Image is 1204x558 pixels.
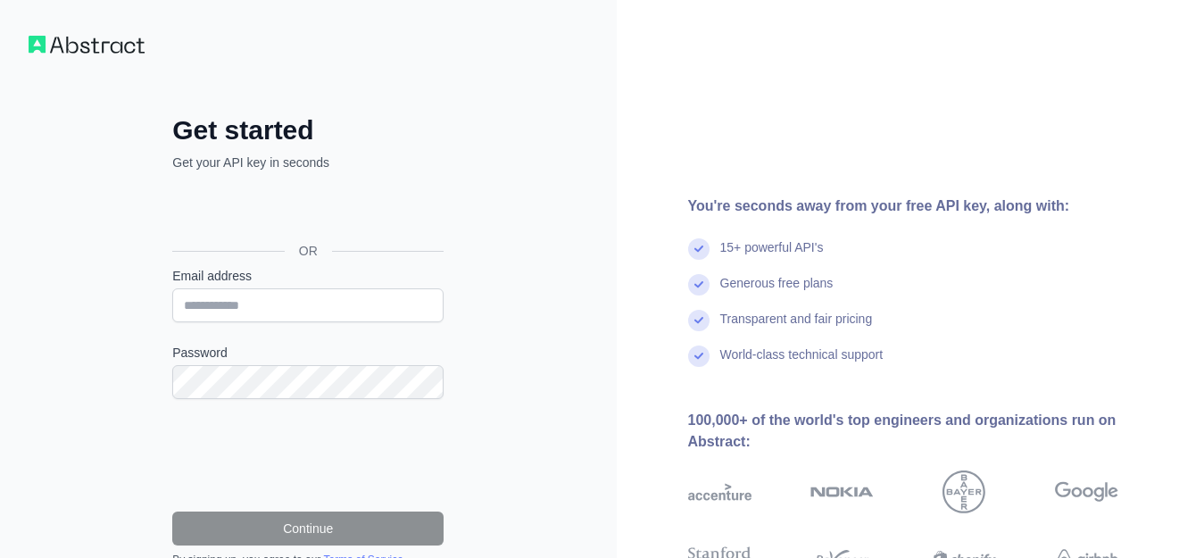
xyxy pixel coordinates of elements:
h2: Get started [172,114,444,146]
div: 15+ powerful API's [720,238,824,274]
label: Password [172,344,444,362]
label: Email address [172,267,444,285]
p: Get your API key in seconds [172,154,444,171]
img: accenture [688,471,751,513]
div: You're seconds away from your free API key, along with: [688,196,1176,217]
img: Workflow [29,36,145,54]
img: check mark [688,310,710,331]
button: Continue [172,512,444,546]
span: OR [285,242,332,260]
img: check mark [688,346,710,367]
iframe: reCAPTCHA [172,421,444,490]
img: bayer [942,471,985,513]
img: google [1055,471,1118,513]
img: check mark [688,238,710,260]
img: check mark [688,274,710,296]
div: Generous free plans [720,274,834,310]
img: nokia [810,471,874,513]
iframe: Sign in with Google Button [163,191,449,230]
div: Transparent and fair pricing [720,310,873,346]
div: World-class technical support [720,346,884,381]
div: 100,000+ of the world's top engineers and organizations run on Abstract: [688,410,1176,453]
